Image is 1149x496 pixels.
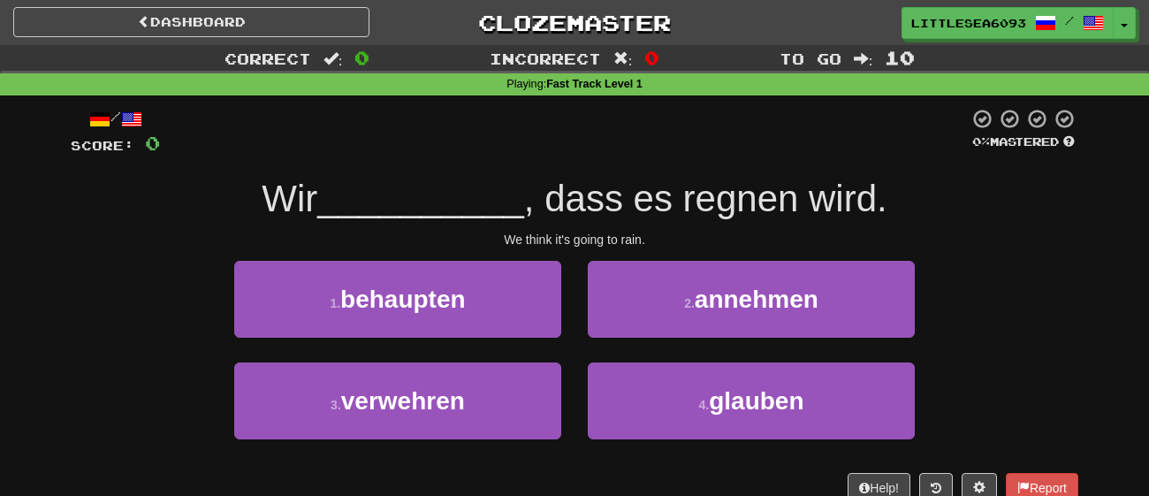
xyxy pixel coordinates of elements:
span: 0 [644,47,659,68]
span: : [854,51,873,66]
button: 4.glauben [588,362,915,439]
div: We think it's going to rain. [71,231,1078,248]
span: 0 [354,47,369,68]
span: / [1065,14,1074,27]
span: 0 [145,132,160,154]
small: 3 . [331,398,341,412]
a: Clozemaster [396,7,752,38]
span: To go [780,50,841,67]
span: LittleSea6093 [911,15,1026,31]
small: 4 . [698,398,709,412]
span: Incorrect [490,50,601,67]
span: Correct [224,50,311,67]
a: Dashboard [13,7,369,37]
span: verwehren [341,387,465,415]
span: : [323,51,343,66]
span: 10 [885,47,915,68]
span: : [613,51,633,66]
button: 2.annehmen [588,261,915,338]
span: glauben [709,387,803,415]
span: , dass es regnen wird. [524,178,887,219]
span: annehmen [695,286,818,313]
small: 1 . [330,296,340,310]
strong: Fast Track Level 1 [546,78,643,90]
small: 2 . [684,296,695,310]
div: / [71,108,160,130]
div: Mastered [969,134,1078,150]
button: 1.behaupten [234,261,561,338]
span: __________ [317,178,524,219]
span: Wir [262,178,317,219]
span: Score: [71,138,134,153]
span: 0 % [972,134,990,149]
button: 3.verwehren [234,362,561,439]
span: behaupten [340,286,466,313]
a: LittleSea6093 / [902,7,1114,39]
